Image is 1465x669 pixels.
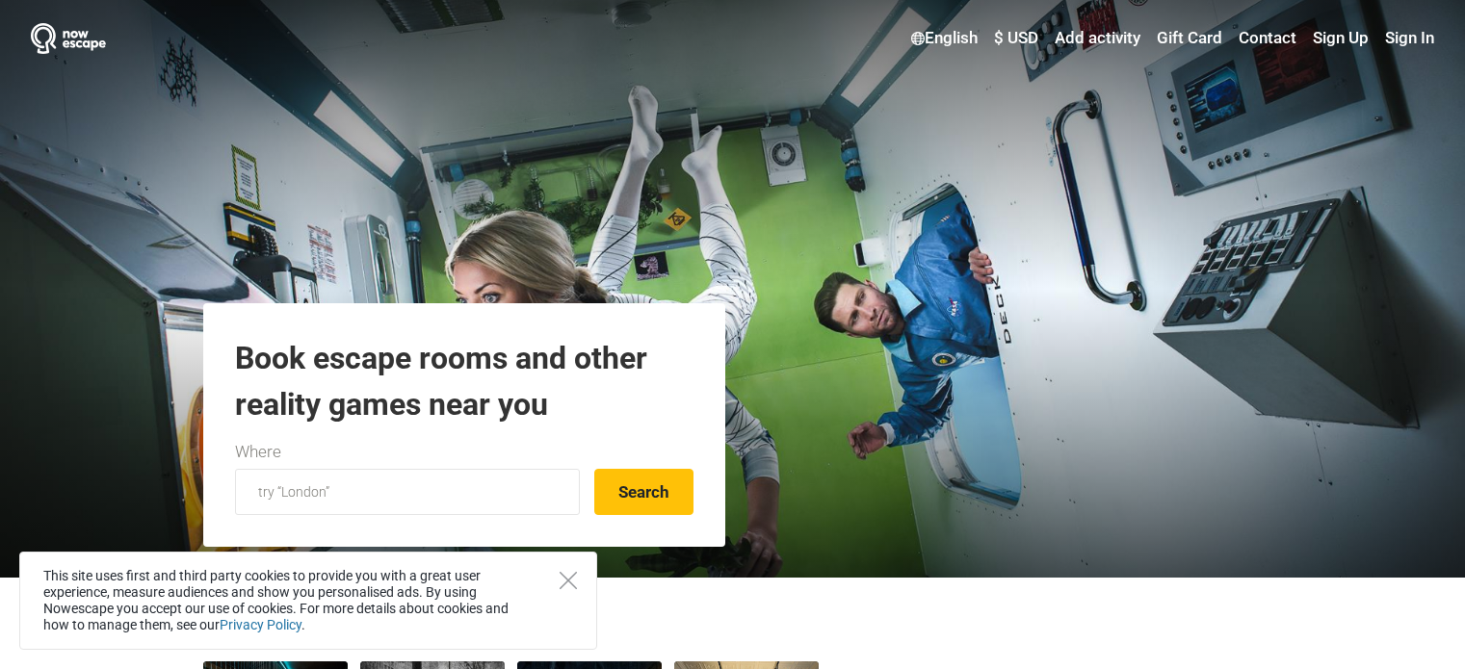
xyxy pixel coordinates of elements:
[235,469,580,515] input: try “London”
[906,21,982,56] a: English
[911,32,925,45] img: English
[1380,21,1434,56] a: Sign In
[989,21,1043,56] a: $ USD
[19,552,597,650] div: This site uses first and third party cookies to provide you with a great user experience, measure...
[560,572,577,589] button: Close
[235,440,281,465] label: Where
[31,23,106,54] img: Nowescape logo
[235,335,693,427] h1: Book escape rooms and other reality games near you
[1152,21,1227,56] a: Gift Card
[1234,21,1301,56] a: Contact
[1308,21,1373,56] a: Sign Up
[1050,21,1145,56] a: Add activity
[203,606,1263,647] h3: Types of activities
[594,469,693,515] button: Search
[220,617,301,632] a: Privacy Policy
